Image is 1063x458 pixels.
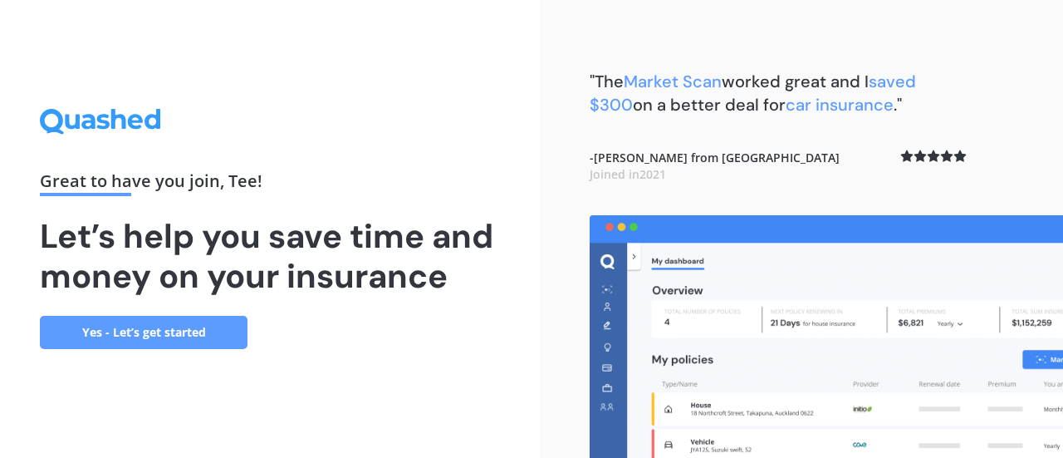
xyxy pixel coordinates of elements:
span: Market Scan [624,71,722,92]
span: car insurance [786,94,894,116]
span: Joined in 2021 [590,166,666,182]
img: dashboard.webp [590,215,1063,458]
a: Yes - Let’s get started [40,316,247,349]
b: - [PERSON_NAME] from [GEOGRAPHIC_DATA] [590,150,840,182]
b: "The worked great and I on a better deal for ." [590,71,916,116]
div: Great to have you join , Tee ! [40,173,500,196]
h1: Let’s help you save time and money on your insurance [40,216,500,296]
